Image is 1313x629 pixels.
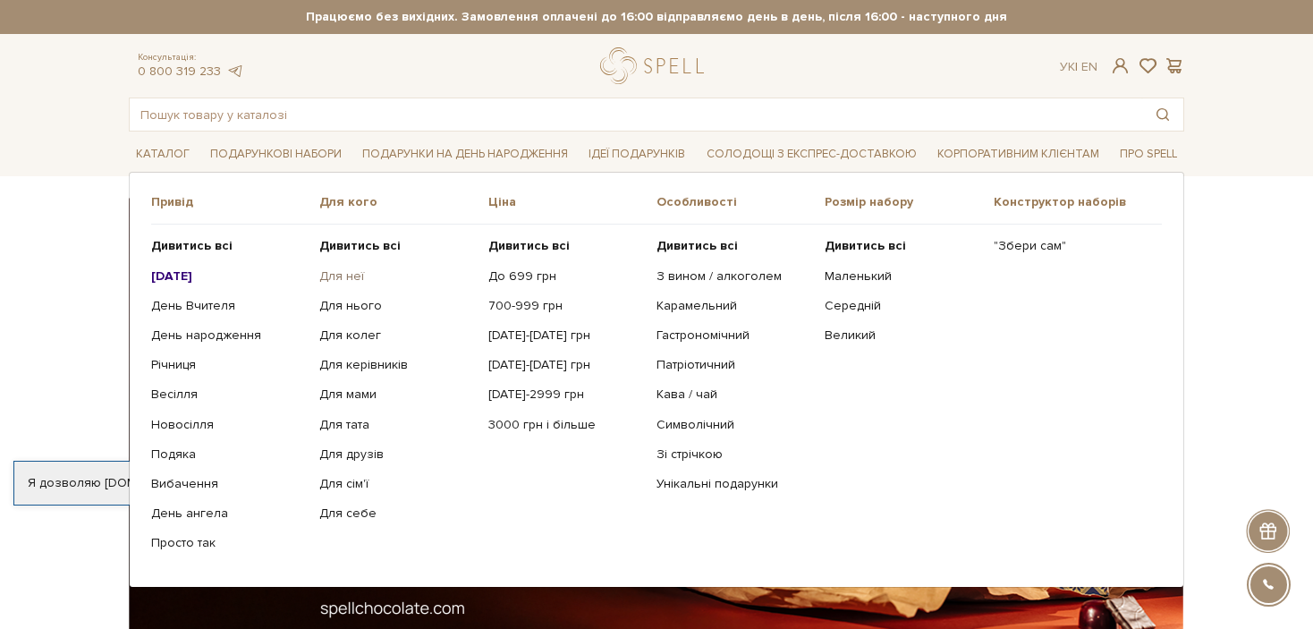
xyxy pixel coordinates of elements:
a: З вином / алкоголем [656,268,811,285]
a: Для мами [319,387,474,403]
a: 700-999 грн [488,298,643,314]
div: Каталог [129,172,1184,587]
a: Корпоративним клієнтам [930,140,1106,168]
a: Зі стрічкою [656,446,811,463]
a: День ангела [151,506,306,522]
span: Розмір набору [825,194,993,210]
a: Про Spell [1113,140,1184,168]
a: Патріотичний [656,357,811,373]
a: Весілля [151,387,306,403]
b: Дивитись всі [319,238,401,253]
a: Для нього [319,298,474,314]
a: Великий [825,327,979,344]
a: Кава / чай [656,387,811,403]
a: logo [600,47,712,84]
a: En [1081,59,1097,74]
span: | [1075,59,1078,74]
a: Ідеї подарунків [581,140,692,168]
a: Подяка [151,446,306,463]
a: Вибачення [151,476,306,492]
a: Річниця [151,357,306,373]
a: Дивитись всі [825,238,979,254]
span: Привід [151,194,319,210]
a: Новосілля [151,417,306,433]
a: Подарунки на День народження [355,140,575,168]
a: Унікальні подарунки [656,476,811,492]
a: telegram [225,64,243,79]
a: 3000 грн і більше [488,417,643,433]
a: Дивитись всі [151,238,306,254]
span: Для кого [319,194,487,210]
a: Просто так [151,535,306,551]
a: Для колег [319,327,474,344]
b: Дивитись всі [825,238,906,253]
div: Я дозволяю [DOMAIN_NAME] використовувати [14,475,499,491]
span: Конструктор наборів [994,194,1162,210]
a: До 699 грн [488,268,643,285]
span: Консультація: [138,52,243,64]
a: Солодощі з експрес-доставкою [699,139,924,169]
a: [DATE] [151,268,306,285]
a: День Вчителя [151,298,306,314]
div: Ук [1060,59,1097,75]
span: Особливості [656,194,825,210]
a: Дивитись всі [488,238,643,254]
a: Дивитись всі [319,238,474,254]
a: Для сім'ї [319,476,474,492]
a: Середній [825,298,979,314]
a: Дивитись всі [656,238,811,254]
a: Символічний [656,417,811,433]
a: [DATE]-[DATE] грн [488,357,643,373]
a: [DATE]-2999 грн [488,387,643,403]
b: Дивитись всі [656,238,738,253]
strong: Працюємо без вихідних. Замовлення оплачені до 16:00 відправляємо день в день, після 16:00 - насту... [129,9,1184,25]
button: Пошук товару у каталозі [1142,98,1183,131]
a: Подарункові набори [203,140,349,168]
a: Для тата [319,417,474,433]
a: Для керівників [319,357,474,373]
a: Для неї [319,268,474,285]
b: Дивитись всі [151,238,233,253]
a: 0 800 319 233 [138,64,221,79]
input: Пошук товару у каталозі [130,98,1142,131]
b: [DATE] [151,268,192,284]
a: Для друзів [319,446,474,463]
a: Каталог [129,140,197,168]
a: Маленький [825,268,979,285]
a: Гастрономічний [656,327,811,344]
a: "Збери сам" [994,238,1148,254]
a: [DATE]-[DATE] грн [488,327,643,344]
a: День народження [151,327,306,344]
a: Карамельний [656,298,811,314]
span: Ціна [488,194,656,210]
a: Для себе [319,506,474,522]
b: Дивитись всі [488,238,570,253]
